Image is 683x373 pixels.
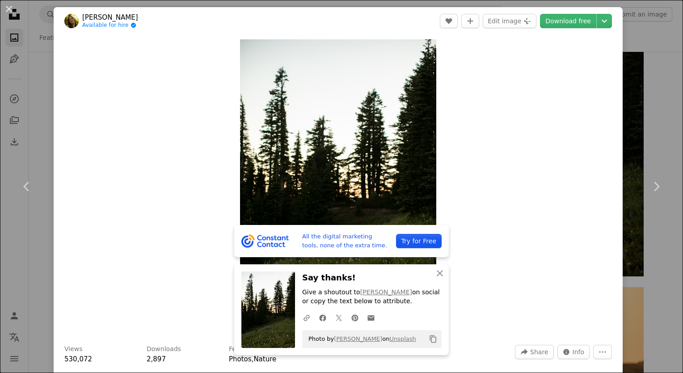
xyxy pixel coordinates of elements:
[302,271,442,284] h3: Say thanks!
[229,345,264,354] h3: Featured in
[64,345,83,354] h3: Views
[82,13,138,22] a: [PERSON_NAME]
[426,331,441,347] button: Copy to clipboard
[515,345,553,359] button: Share this image
[334,335,382,342] a: [PERSON_NAME]
[389,335,416,342] a: Unsplash
[629,144,683,229] a: Next
[302,288,442,306] p: Give a shoutout to on social or copy the text below to attribute.
[64,355,92,363] span: 530,072
[252,355,254,363] span: ,
[461,14,479,28] button: Add to Collection
[147,355,166,363] span: 2,897
[147,345,181,354] h3: Downloads
[483,14,536,28] button: Edit image
[241,234,289,248] img: file-1643061002856-0f96dc078c63image
[557,345,590,359] button: Stats about this image
[440,14,458,28] button: Like
[597,14,612,28] button: Choose download size
[302,232,389,250] span: All the digital marketing tools, none of the extra time.
[396,234,442,248] div: Try for Free
[304,332,416,346] span: Photo by on
[253,355,276,363] a: Nature
[573,345,585,359] span: Info
[234,225,449,257] a: All the digital marketing tools, none of the extra time.Try for Free
[530,345,548,359] span: Share
[315,309,331,326] a: Share on Facebook
[593,345,612,359] button: More Actions
[82,22,138,29] a: Available for hire
[229,355,252,363] a: Photos
[360,288,412,296] a: [PERSON_NAME]
[331,309,347,326] a: Share on Twitter
[64,14,79,28] img: Go to Emma Swoboda's profile
[240,39,436,334] button: Zoom in on this image
[347,309,363,326] a: Share on Pinterest
[540,14,596,28] a: Download free
[363,309,379,326] a: Share over email
[240,39,436,334] img: Tall pine trees in a meadow at dusk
